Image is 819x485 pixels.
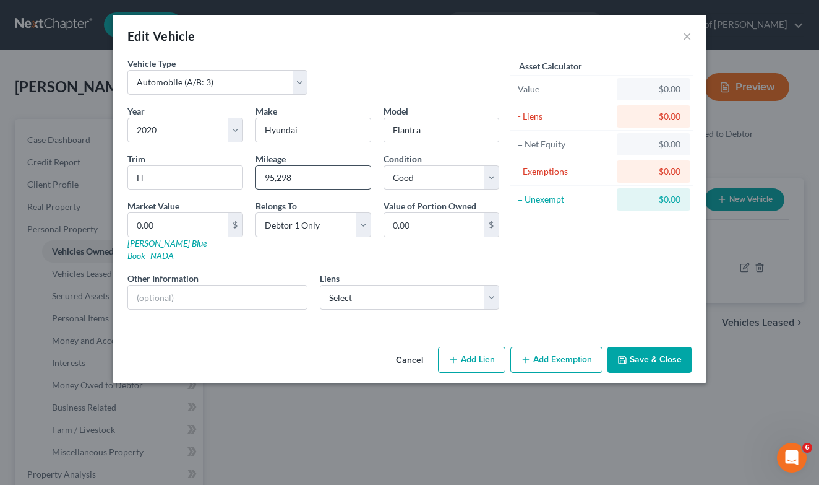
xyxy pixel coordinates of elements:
[255,201,297,211] span: Belongs To
[777,443,807,473] iframe: Intercom live chat
[128,286,307,309] input: (optional)
[802,443,812,453] span: 6
[384,213,484,237] input: 0.00
[127,57,176,70] label: Vehicle Type
[627,165,680,178] div: $0.00
[519,59,582,72] label: Asset Calculator
[627,110,680,123] div: $0.00
[127,105,145,118] label: Year
[384,105,408,118] label: Model
[127,272,199,285] label: Other Information
[255,106,277,116] span: Make
[384,152,422,165] label: Condition
[127,238,207,261] a: [PERSON_NAME] Blue Book
[128,166,242,190] input: ex. LS, LT, etc
[518,193,611,206] div: = Unexempt
[484,213,499,237] div: $
[518,138,611,151] div: = Net Equity
[386,348,433,373] button: Cancel
[627,138,680,151] div: $0.00
[256,118,371,142] input: ex. Nissan
[384,199,476,212] label: Value of Portion Owned
[518,165,611,178] div: - Exemptions
[607,347,692,373] button: Save & Close
[127,152,145,165] label: Trim
[127,27,195,45] div: Edit Vehicle
[228,213,242,237] div: $
[518,110,611,123] div: - Liens
[150,250,174,261] a: NADA
[438,347,505,373] button: Add Lien
[256,166,371,190] input: --
[128,213,228,237] input: 0.00
[683,28,692,43] button: ×
[255,152,286,165] label: Mileage
[518,83,611,95] div: Value
[627,193,680,206] div: $0.00
[320,272,340,285] label: Liens
[127,199,179,212] label: Market Value
[627,83,680,95] div: $0.00
[384,118,499,142] input: ex. Altima
[510,347,602,373] button: Add Exemption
